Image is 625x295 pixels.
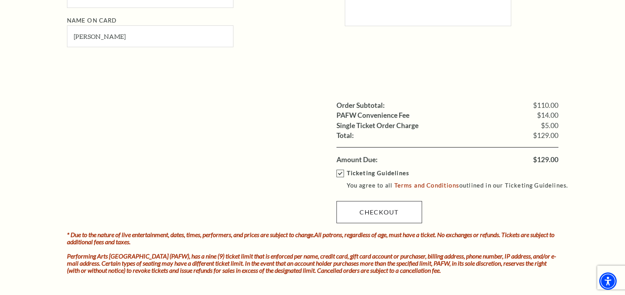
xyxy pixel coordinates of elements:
label: Single Ticket Order Charge [336,122,419,129]
strong: All patrons, regardless of age, must have a ticket [314,231,435,238]
strong: Ticketing Guidelines [347,170,409,176]
span: $129.00 [533,156,558,163]
i: * Due to the nature of live entertainment, dates, times, performers, and prices are subject to ch... [67,231,554,245]
span: outlined in our Ticketing Guidelines. [459,182,568,189]
div: Accessibility Menu [599,272,617,290]
span: $5.00 [541,122,558,129]
span: $110.00 [533,102,558,109]
a: Terms and Conditions [394,182,459,189]
span: $129.00 [533,132,558,139]
label: Order Subtotal: [336,102,385,109]
label: PAFW Convenience Fee [336,112,409,119]
label: Name on Card [67,17,117,24]
a: Checkout [336,201,422,223]
label: Total: [336,132,354,139]
p: You agree to all [347,180,575,191]
label: Amount Due: [336,156,378,163]
span: $14.00 [537,112,558,119]
i: Performing Arts [GEOGRAPHIC_DATA] (PAFW), has a nine (9) ticket limit that is enforced per name, ... [67,252,556,274]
